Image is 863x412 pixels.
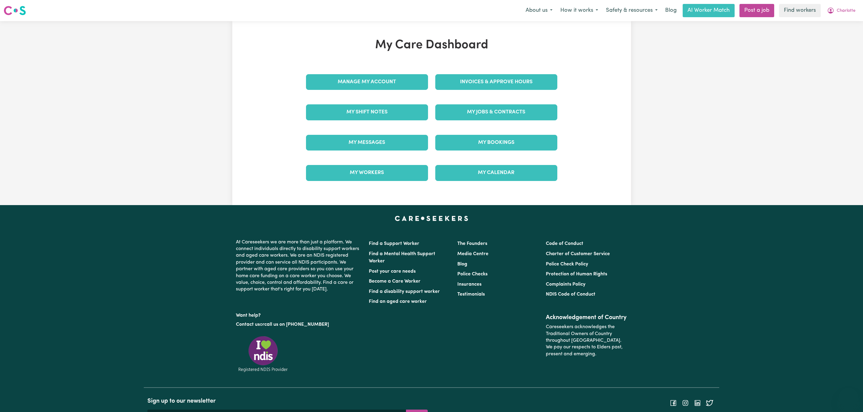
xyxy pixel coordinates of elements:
a: Careseekers home page [395,216,468,221]
a: My Messages [306,135,428,151]
a: The Founders [457,241,487,246]
a: Media Centre [457,252,488,256]
a: Find an aged care worker [369,299,427,304]
button: Safety & resources [602,4,662,17]
a: Charter of Customer Service [546,252,610,256]
iframe: Button to launch messaging window, conversation in progress [839,388,858,407]
a: Blog [662,4,680,17]
a: Follow Careseekers on Twitter [706,400,713,405]
a: Follow Careseekers on LinkedIn [694,400,701,405]
img: Careseekers logo [4,5,26,16]
p: Careseekers acknowledges the Traditional Owners of Country throughout [GEOGRAPHIC_DATA]. We pay o... [546,321,627,360]
a: Find workers [779,4,821,17]
a: My Shift Notes [306,104,428,120]
h2: Sign up to our newsletter [147,398,428,405]
p: Want help? [236,310,362,319]
a: Police Check Policy [546,262,588,267]
a: Follow Careseekers on Instagram [682,400,689,405]
a: My Bookings [435,135,557,151]
a: Insurances [457,282,481,287]
a: Code of Conduct [546,241,583,246]
a: Find a disability support worker [369,289,440,294]
a: My Workers [306,165,428,181]
a: Manage My Account [306,74,428,90]
a: Post a job [739,4,774,17]
a: Post your care needs [369,269,416,274]
button: How it works [556,4,602,17]
img: Registered NDIS provider [236,335,290,373]
p: At Careseekers we are more than just a platform. We connect individuals directly to disability su... [236,236,362,295]
a: My Calendar [435,165,557,181]
a: NDIS Code of Conduct [546,292,595,297]
a: Protection of Human Rights [546,272,607,277]
a: AI Worker Match [683,4,735,17]
button: About us [522,4,556,17]
a: Complaints Policy [546,282,585,287]
a: Testimonials [457,292,485,297]
a: My Jobs & Contracts [435,104,557,120]
h2: Acknowledgement of Country [546,314,627,321]
a: Find a Mental Health Support Worker [369,252,435,264]
a: Blog [457,262,467,267]
a: Contact us [236,322,260,327]
span: Charlotte [837,8,855,14]
p: or [236,319,362,330]
h1: My Care Dashboard [302,38,561,52]
a: Police Checks [457,272,488,277]
a: call us on [PHONE_NUMBER] [264,322,329,327]
a: Become a Care Worker [369,279,420,284]
a: Follow Careseekers on Facebook [670,400,677,405]
a: Careseekers logo [4,4,26,17]
a: Find a Support Worker [369,241,419,246]
a: Invoices & Approve Hours [435,74,557,90]
button: My Account [823,4,859,17]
